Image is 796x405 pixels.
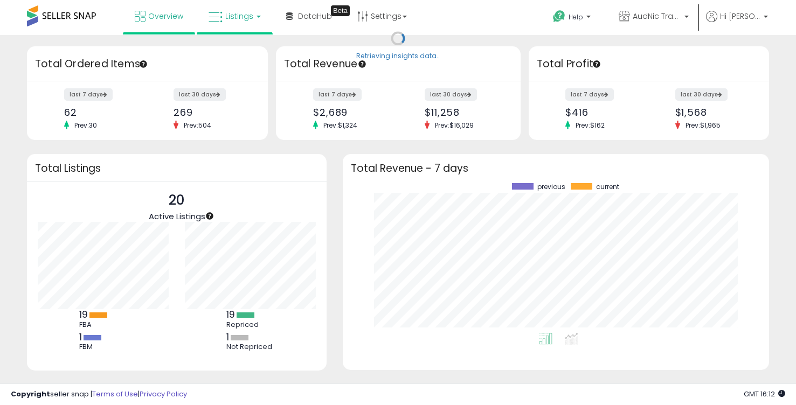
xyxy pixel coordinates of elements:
[174,107,248,118] div: 269
[544,2,601,35] a: Help
[205,211,214,221] div: Tooltip anchor
[552,10,566,23] i: Get Help
[226,320,275,329] div: Repriced
[537,57,762,72] h3: Total Profit
[744,389,785,399] span: 2025-10-10 16:12 GMT
[140,389,187,399] a: Privacy Policy
[64,107,139,118] div: 62
[92,389,138,399] a: Terms of Use
[69,121,102,130] span: Prev: 30
[565,88,614,101] label: last 7 days
[225,11,253,22] span: Listings
[313,88,362,101] label: last 7 days
[79,308,88,321] b: 19
[11,389,50,399] strong: Copyright
[569,12,583,22] span: Help
[351,164,761,172] h3: Total Revenue - 7 days
[570,121,610,130] span: Prev: $162
[596,183,619,191] span: current
[11,389,187,400] div: seller snap | |
[318,121,363,130] span: Prev: $1,324
[79,320,128,329] div: FBA
[706,11,768,35] a: Hi [PERSON_NAME]
[149,190,205,211] p: 20
[720,11,760,22] span: Hi [PERSON_NAME]
[537,183,565,191] span: previous
[357,59,367,69] div: Tooltip anchor
[79,331,82,344] b: 1
[675,107,750,118] div: $1,568
[298,11,332,22] span: DataHub
[565,107,640,118] div: $416
[680,121,726,130] span: Prev: $1,965
[425,88,477,101] label: last 30 days
[35,164,319,172] h3: Total Listings
[284,57,513,72] h3: Total Revenue
[226,308,235,321] b: 19
[226,331,229,344] b: 1
[64,88,113,101] label: last 7 days
[313,107,390,118] div: $2,689
[149,211,205,222] span: Active Listings
[356,52,440,61] div: Retrieving insights data..
[174,88,226,101] label: last 30 days
[35,57,260,72] h3: Total Ordered Items
[430,121,479,130] span: Prev: $16,029
[633,11,681,22] span: AudNic Traders LLC
[79,343,128,351] div: FBM
[226,343,275,351] div: Not Repriced
[425,107,502,118] div: $11,258
[331,5,350,16] div: Tooltip anchor
[592,59,601,69] div: Tooltip anchor
[148,11,183,22] span: Overview
[675,88,728,101] label: last 30 days
[139,59,148,69] div: Tooltip anchor
[178,121,217,130] span: Prev: 504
